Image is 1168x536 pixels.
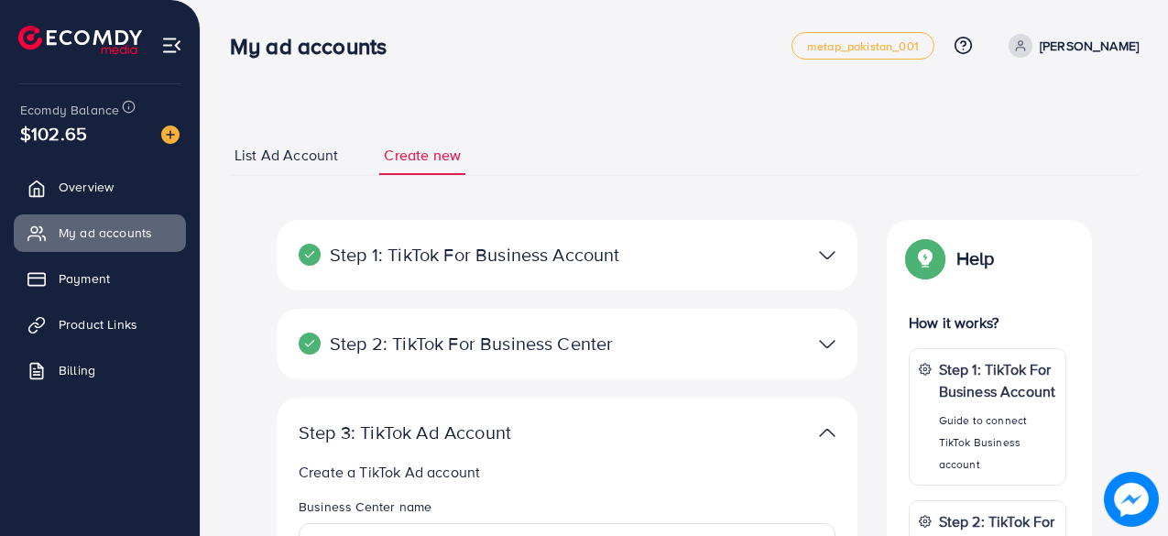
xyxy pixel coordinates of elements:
img: Popup guide [909,242,942,275]
a: metap_pakistan_001 [791,32,934,60]
a: Overview [14,169,186,205]
span: Product Links [59,315,137,334]
span: My ad accounts [59,224,152,242]
p: Step 1: TikTok For Business Account [299,244,647,266]
img: menu [161,35,182,56]
img: TikTok partner [819,242,835,268]
span: metap_pakistan_001 [807,40,919,52]
p: Step 2: TikTok For Business Center [299,333,647,355]
img: TikTok partner [819,420,835,446]
p: Step 3: TikTok Ad Account [299,421,647,443]
p: Guide to connect TikTok Business account [939,410,1056,476]
p: [PERSON_NAME] [1040,35,1139,57]
img: image [1104,472,1159,527]
p: Help [956,247,995,269]
p: Create a TikTok Ad account [299,461,835,483]
img: image [161,126,180,144]
span: Billing [59,361,95,379]
img: logo [18,26,142,54]
a: Billing [14,352,186,388]
img: TikTok partner [819,331,835,357]
a: Payment [14,260,186,297]
a: My ad accounts [14,214,186,251]
span: List Ad Account [235,145,338,166]
p: How it works? [909,312,1066,334]
p: Step 1: TikTok For Business Account [939,358,1056,402]
a: Product Links [14,306,186,343]
span: Create new [384,145,461,166]
h3: My ad accounts [230,33,401,60]
a: [PERSON_NAME] [1001,34,1139,58]
legend: Business Center name [299,498,835,523]
span: Payment [59,269,110,288]
span: Overview [59,178,114,196]
span: $102.65 [20,120,87,147]
span: Ecomdy Balance [20,101,119,119]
